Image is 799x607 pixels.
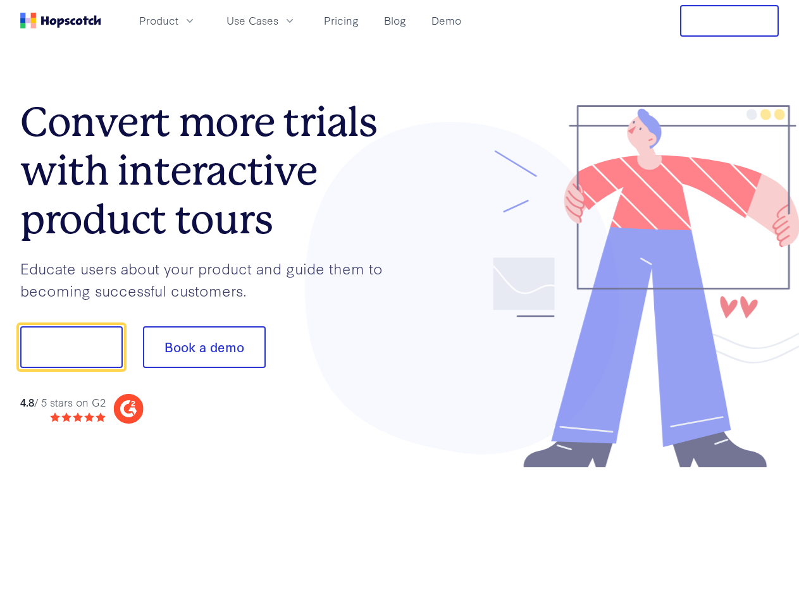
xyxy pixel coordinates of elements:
[20,13,101,28] a: Home
[139,13,178,28] span: Product
[379,10,411,31] a: Blog
[219,10,304,31] button: Use Cases
[20,98,400,243] h1: Convert more trials with interactive product tours
[20,326,123,368] button: Show me!
[132,10,204,31] button: Product
[426,10,466,31] a: Demo
[226,13,278,28] span: Use Cases
[143,326,266,368] button: Book a demo
[680,5,779,37] button: Free Trial
[20,395,106,410] div: / 5 stars on G2
[20,395,34,409] strong: 4.8
[20,257,400,301] p: Educate users about your product and guide them to becoming successful customers.
[319,10,364,31] a: Pricing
